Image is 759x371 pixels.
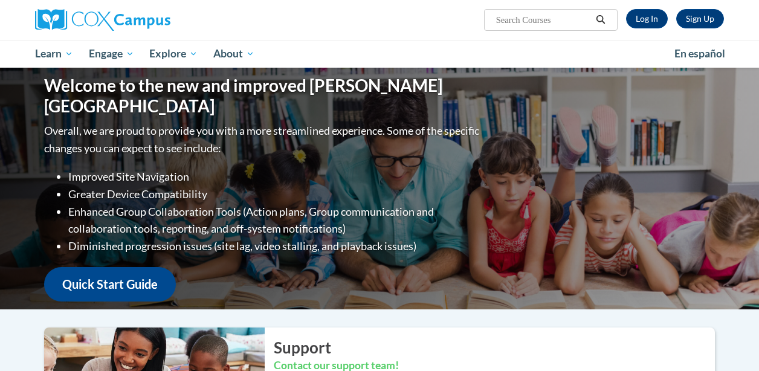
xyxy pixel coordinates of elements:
a: Learn [27,40,81,68]
a: Engage [81,40,142,68]
a: Quick Start Guide [44,267,176,302]
li: Diminished progression issues (site lag, video stalling, and playback issues) [68,237,482,255]
a: Register [676,9,724,28]
a: Log In [626,9,668,28]
a: Cox Campus [35,9,253,31]
span: Learn [35,47,73,61]
span: Engage [89,47,134,61]
li: Greater Device Compatibility [68,185,482,203]
div: Main menu [26,40,733,68]
li: Enhanced Group Collaboration Tools (Action plans, Group communication and collaboration tools, re... [68,203,482,238]
p: Overall, we are proud to provide you with a more streamlined experience. Some of the specific cha... [44,122,482,157]
a: En español [667,41,733,66]
h1: Welcome to the new and improved [PERSON_NAME][GEOGRAPHIC_DATA] [44,76,482,116]
img: Cox Campus [35,9,170,31]
a: About [205,40,262,68]
span: About [213,47,254,61]
input: Search Courses [495,13,592,27]
span: En español [674,47,725,60]
span: Explore [149,47,198,61]
li: Improved Site Navigation [68,168,482,185]
button: Search [592,13,610,27]
a: Explore [141,40,205,68]
h2: Support [274,337,715,358]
